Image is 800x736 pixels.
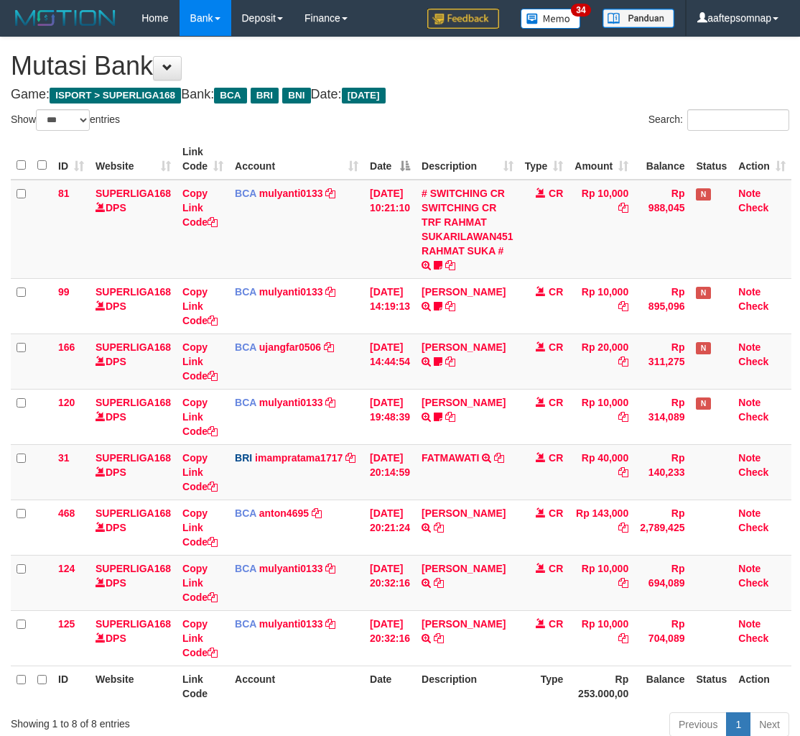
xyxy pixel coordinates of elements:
[569,500,634,555] td: Rp 143,000
[325,397,335,408] a: Copy mulyanti0133 to clipboard
[96,507,171,519] a: SUPERLIGA168
[324,341,334,353] a: Copy ujangfar0506 to clipboard
[738,397,761,408] a: Note
[549,452,563,464] span: CR
[182,452,218,492] a: Copy Link Code
[235,188,256,199] span: BCA
[235,618,256,630] span: BCA
[434,522,444,533] a: Copy MUHAMMAD ALAMSUDDI to clipboard
[182,341,218,382] a: Copy Link Code
[52,666,90,707] th: ID
[259,286,323,298] a: mulyanti0133
[738,411,768,423] a: Check
[364,500,416,555] td: [DATE] 20:21:24
[634,555,690,610] td: Rp 694,089
[690,139,732,180] th: Status
[569,333,634,389] td: Rp 20,000
[259,618,323,630] a: mulyanti0133
[259,563,323,574] a: mulyanti0133
[445,356,455,367] a: Copy NOVEN ELING PRAYOG to clipboard
[325,286,335,298] a: Copy mulyanti0133 to clipboard
[90,610,177,666] td: DPS
[445,300,455,312] a: Copy MUHAMMAD REZA to clipboard
[325,563,335,574] a: Copy mulyanti0133 to clipboard
[96,188,171,199] a: SUPERLIGA168
[96,341,171,353] a: SUPERLIGA168
[696,287,710,299] span: Has Note
[618,356,628,367] a: Copy Rp 20,000 to clipboard
[422,397,506,408] a: [PERSON_NAME]
[416,139,519,180] th: Description: activate to sort column ascending
[732,139,791,180] th: Action: activate to sort column ascending
[364,666,416,707] th: Date
[738,577,768,589] a: Check
[422,452,479,464] a: FATMAWATI
[569,610,634,666] td: Rp 10,000
[422,188,513,257] a: # SWITCHING CR SWITCHING CR TRF RAHMAT SUKARILAWAN451 RAHMAT SUKA #
[58,507,75,519] span: 468
[696,397,710,410] span: Has Note
[90,444,177,500] td: DPS
[282,88,310,103] span: BNI
[96,286,171,298] a: SUPERLIGA168
[312,507,322,519] a: Copy anton4695 to clipboard
[229,666,364,707] th: Account
[52,139,90,180] th: ID: activate to sort column ascending
[738,188,761,199] a: Note
[422,618,506,630] a: [PERSON_NAME]
[634,333,690,389] td: Rp 311,275
[696,342,710,354] span: Has Note
[235,397,256,408] span: BCA
[618,522,628,533] a: Copy Rp 143,000 to clipboard
[214,88,246,103] span: BCA
[58,397,75,408] span: 120
[182,286,218,326] a: Copy Link Code
[90,278,177,333] td: DPS
[36,109,90,131] select: Showentries
[235,341,256,353] span: BCA
[11,88,789,102] h4: Game: Bank: Date:
[434,632,444,644] a: Copy GUSRYAN JEFR to clipboard
[687,109,789,131] input: Search:
[364,278,416,333] td: [DATE] 14:19:13
[50,88,181,103] span: ISPORT > SUPERLIGA168
[549,188,563,199] span: CR
[634,389,690,444] td: Rp 314,089
[345,452,355,464] a: Copy imampratama1717 to clipboard
[569,444,634,500] td: Rp 40,000
[90,500,177,555] td: DPS
[259,341,321,353] a: ujangfar0506
[177,666,229,707] th: Link Code
[618,466,628,478] a: Copy Rp 40,000 to clipboard
[738,452,761,464] a: Note
[634,610,690,666] td: Rp 704,089
[235,452,252,464] span: BRI
[58,563,75,574] span: 124
[738,522,768,533] a: Check
[569,389,634,444] td: Rp 10,000
[618,202,628,213] a: Copy Rp 10,000 to clipboard
[569,139,634,180] th: Amount: activate to sort column ascending
[696,188,710,201] span: Has Note
[90,333,177,389] td: DPS
[549,397,563,408] span: CR
[618,577,628,589] a: Copy Rp 10,000 to clipboard
[738,632,768,644] a: Check
[738,563,761,574] a: Note
[422,341,506,353] a: [PERSON_NAME]
[229,139,364,180] th: Account: activate to sort column ascending
[58,341,75,353] span: 166
[259,397,323,408] a: mulyanti0133
[422,563,506,574] a: [PERSON_NAME]
[549,507,563,519] span: CR
[549,341,563,353] span: CR
[364,180,416,279] td: [DATE] 10:21:10
[251,88,279,103] span: BRI
[618,632,628,644] a: Copy Rp 10,000 to clipboard
[569,180,634,279] td: Rp 10,000
[325,618,335,630] a: Copy mulyanti0133 to clipboard
[422,286,506,298] a: [PERSON_NAME]
[569,666,634,707] th: Rp 253.000,00
[618,411,628,423] a: Copy Rp 10,000 to clipboard
[90,180,177,279] td: DPS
